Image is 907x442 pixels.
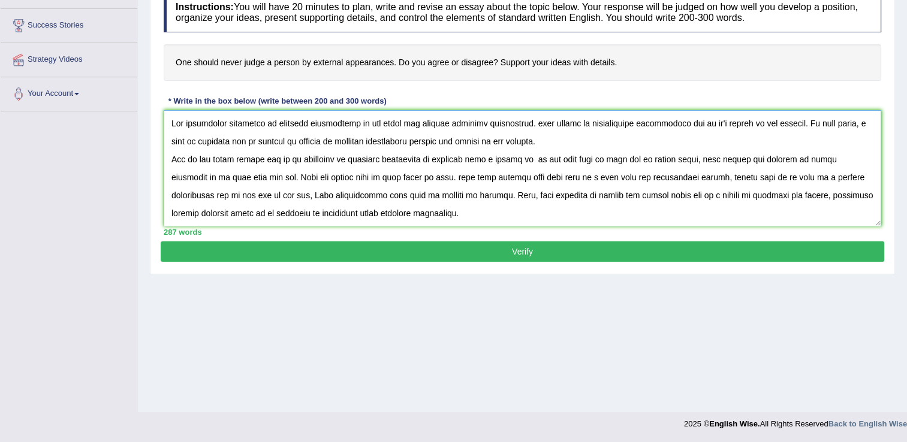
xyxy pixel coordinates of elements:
button: Verify [161,241,884,262]
div: * Write in the box below (write between 200 and 300 words) [164,96,391,107]
b: Instructions: [176,2,234,12]
div: 2025 © All Rights Reserved [684,412,907,429]
a: Back to English Wise [828,419,907,428]
a: Your Account [1,77,137,107]
strong: English Wise. [709,419,760,428]
a: Strategy Videos [1,43,137,73]
div: 287 words [164,226,881,238]
h4: One should never judge a person by external appearances. Do you agree or disagree? Support your i... [164,44,881,81]
a: Success Stories [1,9,137,39]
